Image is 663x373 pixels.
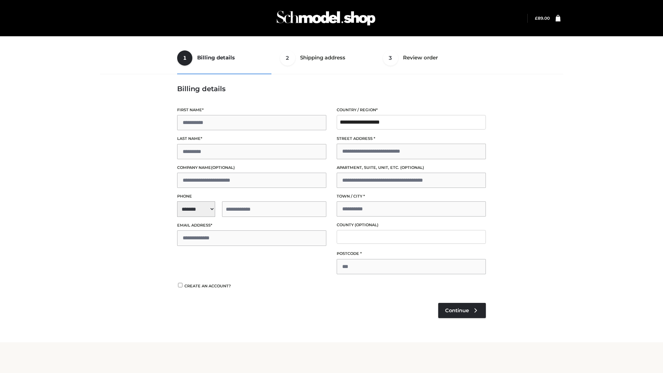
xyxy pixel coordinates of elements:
[535,16,550,21] bdi: 89.00
[274,4,378,32] img: Schmodel Admin 964
[337,107,486,113] label: Country / Region
[337,135,486,142] label: Street address
[535,16,550,21] a: £89.00
[337,250,486,257] label: Postcode
[355,222,378,227] span: (optional)
[337,193,486,200] label: Town / City
[445,307,469,314] span: Continue
[177,222,326,229] label: Email address
[337,164,486,171] label: Apartment, suite, unit, etc.
[177,283,183,287] input: Create an account?
[211,165,235,170] span: (optional)
[438,303,486,318] a: Continue
[177,164,326,171] label: Company name
[400,165,424,170] span: (optional)
[177,193,326,200] label: Phone
[535,16,538,21] span: £
[337,222,486,228] label: County
[177,85,486,93] h3: Billing details
[177,135,326,142] label: Last name
[184,284,231,288] span: Create an account?
[177,107,326,113] label: First name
